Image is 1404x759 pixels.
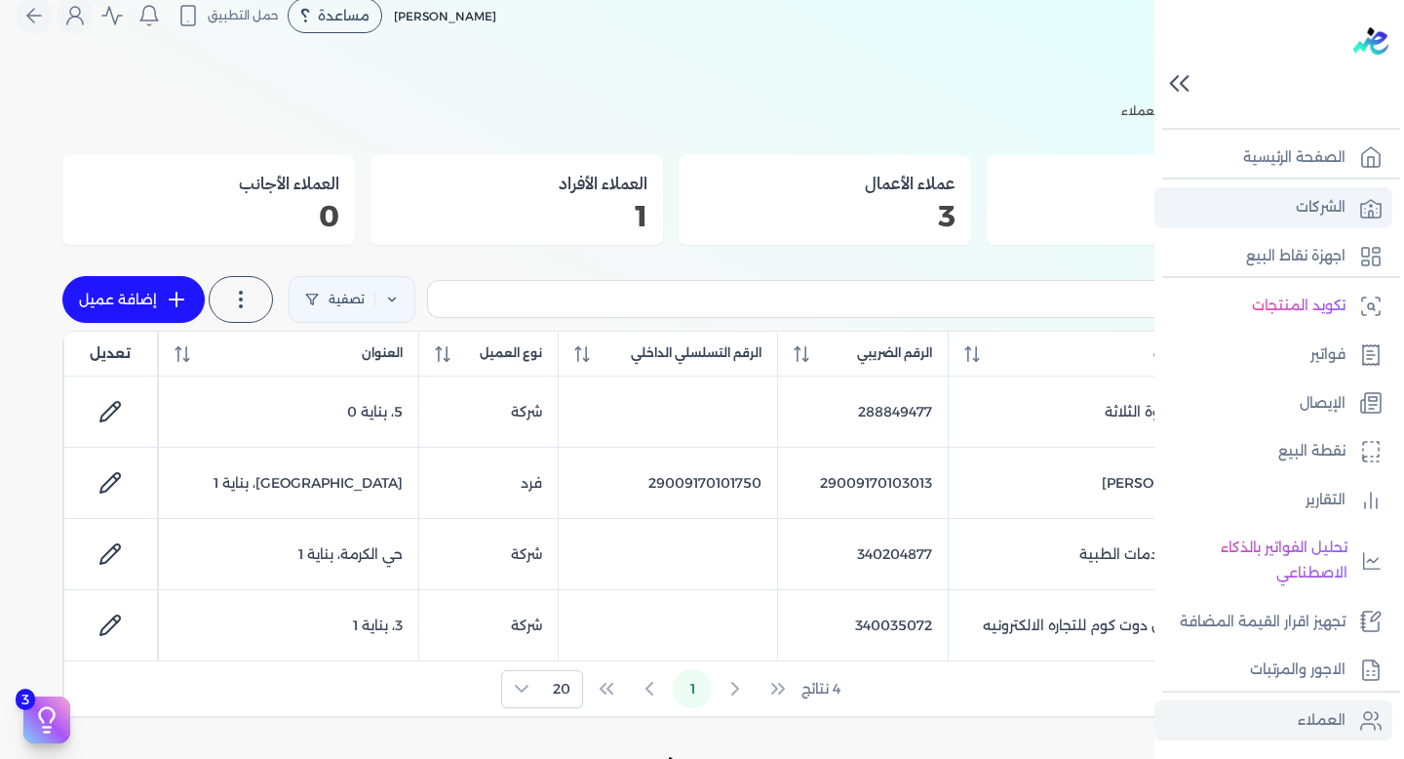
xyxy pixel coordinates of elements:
span: 3، بناية 1 [353,617,403,634]
span: شركة [511,403,542,420]
td: الواحة للخدمات الطبية [948,519,1235,590]
button: Page 1 [673,669,712,708]
h2: العملاء [62,55,1279,99]
a: تحليل الفواتير بالذكاء الاصطناعي [1154,528,1392,593]
span: Rows per page [541,671,582,707]
span: حي الكرمة، بناية 1 [298,545,403,563]
p: اجهزة نقاط البيع [1246,244,1345,269]
button: 3 [23,697,70,743]
span: حمل التطبيق [208,7,279,24]
a: إضافة عميل [62,276,205,323]
span: [PERSON_NAME] [394,9,496,23]
p: الشركات [1296,195,1345,220]
h3: العملاء الأجانب [78,171,339,196]
span: فرد [521,474,542,492]
span: نوع العميل [480,344,542,362]
p: الاجور والمرتبات [1250,658,1345,683]
td: 29009170101750 [559,448,778,519]
p: 4 [1002,204,1264,229]
a: نقطة البيع [1154,431,1392,472]
td: شركة الاخوة الثلاثة [948,377,1235,448]
span: [GEOGRAPHIC_DATA]، بناية 1 [214,474,403,492]
a: التقارير [1154,480,1392,521]
p: الإيصال [1300,391,1345,417]
span: 3 [16,689,35,710]
h3: عملاء الأعمال [694,171,955,196]
td: 288849477 [778,377,948,448]
span: مساعدة [318,9,370,22]
a: الشركات [1154,187,1392,228]
a: اجهزة نقاط البيع [1154,236,1392,277]
p: التقارير [1306,488,1345,513]
td: 340204877 [778,519,948,590]
td: 29009170103013 [778,448,948,519]
p: 0 [78,204,339,229]
span: الرقم الضريبي [857,344,932,362]
p: تحليل الفواتير بالذكاء الاصطناعي [1164,536,1347,585]
span: تعديل [90,343,131,364]
span: العنوان [362,344,403,362]
span: الرقم التسلسلي الداخلي [631,344,761,362]
a: الاجور والمرتبات [1154,650,1392,691]
h3: إجمالي العملاء [1002,171,1264,196]
p: إدارة العملاء وإعدادات العملاء [62,99,1279,124]
span: شركة [511,617,542,634]
a: تكويد المنتجات [1154,286,1392,327]
a: فواتير [1154,335,1392,376]
h3: العملاء الأفراد [386,171,647,196]
p: تكويد المنتجات [1252,294,1345,319]
a: تجهيز اقرار القيمة المضافة [1154,602,1392,643]
p: العملاء [1298,708,1345,734]
a: الصفحة الرئيسية [1154,138,1392,179]
span: شركة [511,545,542,563]
span: 5، بناية 0 [347,403,403,420]
td: 340035072 [778,590,948,661]
td: شركه سوق دوت كوم للتجاره الالكترونيه [948,590,1235,661]
p: فواتير [1310,342,1345,368]
img: logo [1353,27,1388,55]
span: 4 نتائج [801,679,840,699]
input: بحث [444,289,1216,309]
a: تصفية [289,276,415,323]
p: 3 [694,204,955,229]
a: الإيصال [1154,383,1392,424]
p: نقطة البيع [1278,439,1345,464]
td: [PERSON_NAME] [948,448,1235,519]
p: الصفحة الرئيسية [1243,145,1345,171]
p: تجهيز اقرار القيمة المضافة [1180,610,1345,635]
p: 1 [386,204,647,229]
a: العملاء [1154,700,1392,741]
